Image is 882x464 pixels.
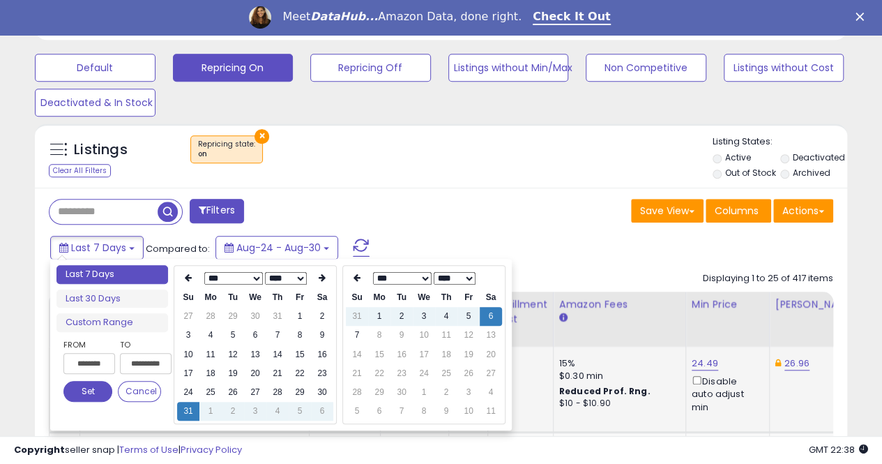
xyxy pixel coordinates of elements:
[244,326,266,345] td: 6
[457,345,480,364] td: 19
[480,288,502,307] th: Sa
[56,290,168,308] li: Last 30 Days
[289,345,311,364] td: 15
[368,307,390,326] td: 1
[244,288,266,307] th: We
[724,167,775,179] label: Out of Stock
[249,6,271,29] img: Profile image for Georgie
[775,297,858,312] div: [PERSON_NAME]
[368,383,390,402] td: 29
[368,364,390,383] td: 22
[244,402,266,421] td: 3
[199,383,222,402] td: 25
[480,364,502,383] td: 27
[289,307,311,326] td: 1
[631,199,704,223] button: Save View
[559,357,675,370] div: 15%
[289,288,311,307] th: Fr
[559,385,651,397] b: Reduced Prof. Rng.
[177,326,199,345] td: 3
[533,10,611,25] a: Check It Out
[480,383,502,402] td: 4
[457,326,480,345] td: 12
[413,307,435,326] td: 3
[222,383,244,402] td: 26
[266,345,289,364] td: 14
[173,54,294,82] button: Repricing On
[190,199,244,223] button: Filters
[793,151,845,163] label: Deactivated
[35,89,155,117] button: Deactivated & In Stock
[199,288,222,307] th: Mo
[49,164,111,177] div: Clear All Filters
[63,381,112,402] button: Set
[14,443,65,456] strong: Copyright
[289,364,311,383] td: 22
[413,326,435,345] td: 10
[244,345,266,364] td: 13
[266,402,289,421] td: 4
[56,313,168,332] li: Custom Range
[346,402,368,421] td: 5
[222,326,244,345] td: 5
[346,288,368,307] th: Su
[494,297,547,327] div: Fulfillment Cost
[254,129,269,144] button: ×
[119,443,178,456] a: Terms of Use
[198,149,255,159] div: on
[63,338,112,352] label: From
[35,54,155,82] button: Default
[14,444,242,457] div: seller snap | |
[50,236,144,260] button: Last 7 Days
[244,364,266,383] td: 20
[390,364,413,383] td: 23
[289,402,311,421] td: 5
[289,383,311,402] td: 29
[435,364,457,383] td: 25
[390,288,413,307] th: Tu
[494,357,542,370] div: 3.15
[480,345,502,364] td: 20
[480,307,502,326] td: 6
[346,307,368,326] td: 31
[435,402,457,421] td: 9
[390,345,413,364] td: 16
[435,288,457,307] th: Th
[199,402,222,421] td: 1
[809,443,868,456] span: 2025-09-8 22:38 GMT
[368,326,390,345] td: 8
[289,326,311,345] td: 8
[559,398,675,410] div: $10 - $10.90
[199,345,222,364] td: 11
[71,241,126,255] span: Last 7 Days
[457,402,480,421] td: 10
[222,288,244,307] th: Tu
[346,383,368,402] td: 28
[244,383,266,402] td: 27
[457,383,480,402] td: 3
[706,199,771,223] button: Columns
[311,383,333,402] td: 30
[311,364,333,383] td: 23
[266,307,289,326] td: 31
[559,297,680,312] div: Amazon Fees
[181,443,242,456] a: Privacy Policy
[390,307,413,326] td: 2
[390,383,413,402] td: 30
[724,151,750,163] label: Active
[199,364,222,383] td: 18
[311,288,333,307] th: Sa
[215,236,338,260] button: Aug-24 - Aug-30
[480,402,502,421] td: 11
[311,345,333,364] td: 16
[713,135,847,149] p: Listing States:
[724,54,844,82] button: Listings without Cost
[715,204,759,218] span: Columns
[435,383,457,402] td: 2
[413,364,435,383] td: 24
[266,383,289,402] td: 28
[457,364,480,383] td: 26
[390,326,413,345] td: 9
[390,402,413,421] td: 7
[413,402,435,421] td: 8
